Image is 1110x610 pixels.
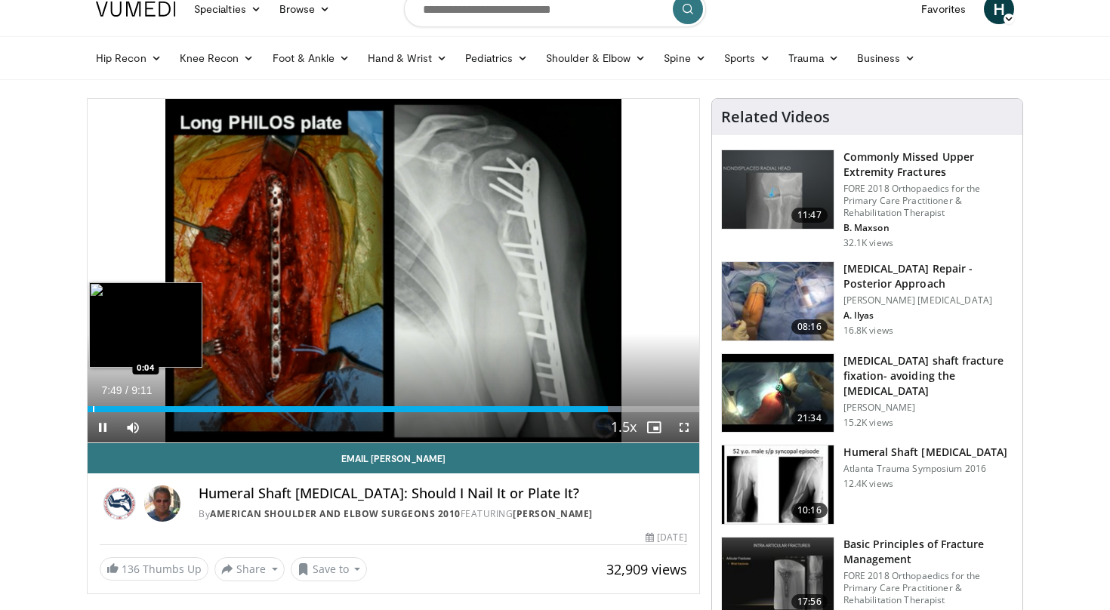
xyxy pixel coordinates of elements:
[100,557,208,581] a: 136 Thumbs Up
[843,222,1013,234] p: B. Maxson
[721,149,1013,249] a: 11:47 Commonly Missed Upper Extremity Fractures FORE 2018 Orthopaedics for the Primary Care Pract...
[96,2,176,17] img: VuMedi Logo
[118,412,148,442] button: Mute
[89,282,202,368] img: image.jpeg
[669,412,699,442] button: Fullscreen
[639,412,669,442] button: Enable picture-in-picture mode
[88,443,699,473] a: Email [PERSON_NAME]
[721,261,1013,341] a: 08:16 [MEDICAL_DATA] Repair - Posterior Approach [PERSON_NAME] [MEDICAL_DATA] A. Ilyas 16.8K views
[199,507,687,521] div: By FEATURING
[655,43,714,73] a: Spine
[606,560,687,578] span: 32,909 views
[721,445,1013,525] a: 10:16 Humeral Shaft [MEDICAL_DATA] Atlanta Trauma Symposium 2016 12.4K views
[125,384,128,396] span: /
[843,463,1008,475] p: Atlanta Trauma Symposium 2016
[88,99,699,443] video-js: Video Player
[291,557,368,581] button: Save to
[843,478,893,490] p: 12.4K views
[122,562,140,576] span: 136
[101,384,122,396] span: 7:49
[791,411,828,426] span: 21:34
[843,294,1013,307] p: [PERSON_NAME] [MEDICAL_DATA]
[843,417,893,429] p: 15.2K views
[715,43,780,73] a: Sports
[513,507,593,520] a: [PERSON_NAME]
[791,208,828,223] span: 11:47
[456,43,537,73] a: Pediatrics
[843,445,1008,460] h3: Humeral Shaft [MEDICAL_DATA]
[359,43,456,73] a: Hand & Wrist
[843,402,1013,414] p: [PERSON_NAME]
[171,43,264,73] a: Knee Recon
[843,325,893,337] p: 16.8K views
[721,353,1013,433] a: 21:34 [MEDICAL_DATA] shaft fracture fixation- avoiding the [MEDICAL_DATA] [PERSON_NAME] 15.2K views
[199,485,687,502] h4: Humeral Shaft [MEDICAL_DATA]: Should I Nail It or Plate It?
[843,353,1013,399] h3: [MEDICAL_DATA] shaft fracture fixation- avoiding the [MEDICAL_DATA]
[721,108,830,126] h4: Related Videos
[791,594,828,609] span: 17:56
[264,43,359,73] a: Foot & Ankle
[87,43,171,73] a: Hip Recon
[214,557,285,581] button: Share
[848,43,925,73] a: Business
[791,319,828,334] span: 08:16
[722,354,834,433] img: 242296_0001_1.png.150x105_q85_crop-smart_upscale.jpg
[722,150,834,229] img: b2c65235-e098-4cd2-ab0f-914df5e3e270.150x105_q85_crop-smart_upscale.jpg
[100,485,138,522] img: American Shoulder and Elbow Surgeons 2010
[88,412,118,442] button: Pause
[843,570,1013,606] p: FORE 2018 Orthopaedics for the Primary Care Practitioner & Rehabilitation Therapist
[843,537,1013,567] h3: Basic Principles of Fracture Management
[722,262,834,340] img: 2d9d5c8a-c6e4-4c2d-a054-0024870ca918.150x105_q85_crop-smart_upscale.jpg
[843,261,1013,291] h3: [MEDICAL_DATA] Repair - Posterior Approach
[779,43,848,73] a: Trauma
[537,43,655,73] a: Shoulder & Elbow
[843,310,1013,322] p: A. Ilyas
[791,503,828,518] span: 10:16
[609,412,639,442] button: Playback Rate
[843,149,1013,180] h3: Commonly Missed Upper Extremity Fractures
[843,237,893,249] p: 32.1K views
[210,507,461,520] a: American Shoulder and Elbow Surgeons 2010
[843,183,1013,219] p: FORE 2018 Orthopaedics for the Primary Care Practitioner & Rehabilitation Therapist
[144,485,180,522] img: Avatar
[646,531,686,544] div: [DATE]
[131,384,152,396] span: 9:11
[722,445,834,524] img: 07b752e8-97b8-4335-b758-0a065a348e4e.150x105_q85_crop-smart_upscale.jpg
[88,406,699,412] div: Progress Bar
